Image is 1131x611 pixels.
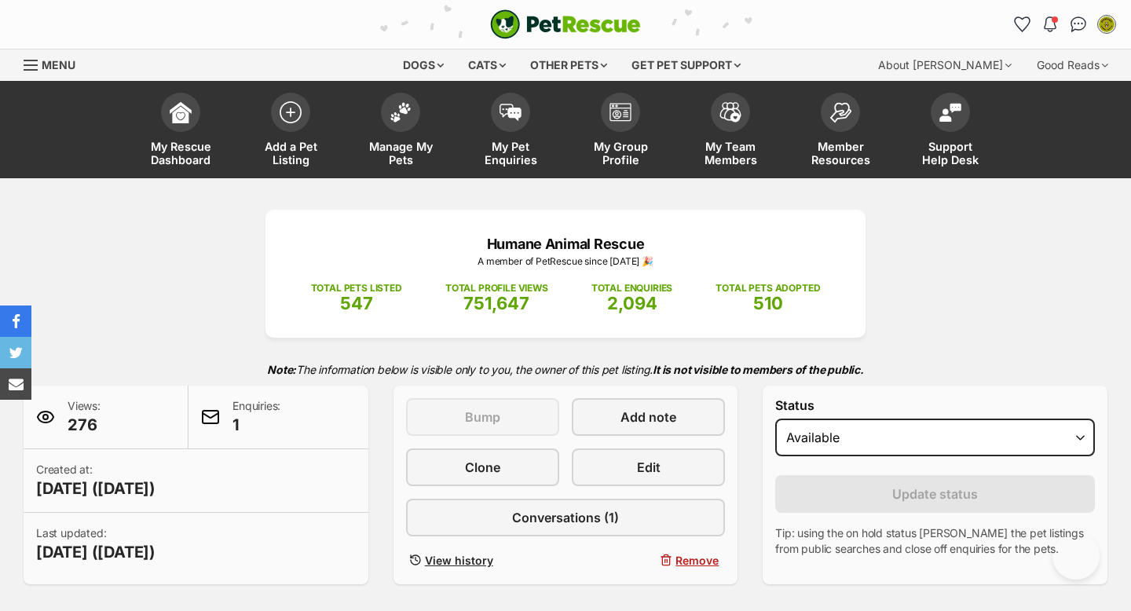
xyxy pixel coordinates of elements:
[425,552,493,569] span: View history
[675,85,785,178] a: My Team Members
[753,293,783,313] span: 510
[775,398,1095,412] label: Status
[346,85,456,178] a: Manage My Pets
[406,448,559,486] a: Clone
[36,525,156,563] p: Last updated:
[1044,16,1056,32] img: notifications-46538b983faf8c2785f20acdc204bb7945ddae34d4c08c2a6579f10ce5e182be.svg
[565,85,675,178] a: My Group Profile
[829,102,851,123] img: member-resources-icon-8e73f808a243e03378d46382f2149f9095a855e16c252ad45f914b54edf8863c.svg
[463,293,529,313] span: 751,647
[867,49,1023,81] div: About [PERSON_NAME]
[591,281,672,295] p: TOTAL ENQUIRIES
[280,101,302,123] img: add-pet-listing-icon-0afa8454b4691262ce3f59096e99ab1cd57d4a30225e0717b998d2c9b9846f56.svg
[805,140,876,166] span: Member Resources
[406,549,559,572] a: View history
[465,458,500,477] span: Clone
[392,49,455,81] div: Dogs
[236,85,346,178] a: Add a Pet Listing
[695,140,766,166] span: My Team Members
[572,448,725,486] a: Edit
[68,398,101,436] p: Views:
[42,58,75,71] span: Menu
[1026,49,1119,81] div: Good Reads
[1099,16,1115,32] img: Isabels profile pic
[24,49,86,78] a: Menu
[609,103,631,122] img: group-profile-icon-3fa3cf56718a62981997c0bc7e787c4b2cf8bcc04b72c1350f741eb67cf2f40e.svg
[340,293,373,313] span: 547
[255,140,326,166] span: Add a Pet Listing
[406,398,559,436] button: Bump
[519,49,618,81] div: Other pets
[289,254,842,269] p: A member of PetRescue since [DATE] 🎉
[892,485,978,503] span: Update status
[390,102,412,123] img: manage-my-pets-icon-02211641906a0b7f246fdf0571729dbe1e7629f14944591b6c1af311fb30b64b.svg
[232,414,280,436] span: 1
[572,549,725,572] button: Remove
[653,363,864,376] strong: It is not visible to members of the public.
[1052,532,1100,580] iframe: Help Scout Beacon - Open
[1094,12,1119,37] button: My account
[620,408,676,426] span: Add note
[36,462,156,499] p: Created at:
[775,525,1095,557] p: Tip: using the on hold status [PERSON_NAME] the pet listings from public searches and close off e...
[406,499,726,536] a: Conversations (1)
[1071,16,1087,32] img: chat-41dd97257d64d25036548639549fe6c8038ab92f7586957e7f3b1b290dea8141.svg
[1038,12,1063,37] button: Notifications
[512,508,619,527] span: Conversations (1)
[719,102,741,123] img: team-members-icon-5396bd8760b3fe7c0b43da4ab00e1e3bb1a5d9ba89233759b79545d2d3fc5d0d.svg
[490,9,641,39] a: PetRescue
[775,475,1095,513] button: Update status
[675,552,719,569] span: Remove
[456,85,565,178] a: My Pet Enquiries
[457,49,517,81] div: Cats
[267,363,296,376] strong: Note:
[365,140,436,166] span: Manage My Pets
[490,9,641,39] img: logo-cat-932fe2b9b8326f06289b0f2fb663e598f794de774fb13d1741a6617ecf9a85b4.svg
[895,85,1005,178] a: Support Help Desk
[1009,12,1119,37] ul: Account quick links
[36,477,156,499] span: [DATE] ([DATE])
[311,281,402,295] p: TOTAL PETS LISTED
[24,353,1107,386] p: The information below is visible only to you, the owner of this pet listing.
[126,85,236,178] a: My Rescue Dashboard
[36,541,156,563] span: [DATE] ([DATE])
[585,140,656,166] span: My Group Profile
[620,49,752,81] div: Get pet support
[289,233,842,254] p: Humane Animal Rescue
[915,140,986,166] span: Support Help Desk
[716,281,820,295] p: TOTAL PETS ADOPTED
[465,408,500,426] span: Bump
[475,140,546,166] span: My Pet Enquiries
[572,398,725,436] a: Add note
[1066,12,1091,37] a: Conversations
[145,140,216,166] span: My Rescue Dashboard
[68,414,101,436] span: 276
[170,101,192,123] img: dashboard-icon-eb2f2d2d3e046f16d808141f083e7271f6b2e854fb5c12c21221c1fb7104beca.svg
[637,458,661,477] span: Edit
[607,293,657,313] span: 2,094
[232,398,280,436] p: Enquiries:
[785,85,895,178] a: Member Resources
[1009,12,1034,37] a: Favourites
[939,103,961,122] img: help-desk-icon-fdf02630f3aa405de69fd3d07c3f3aa587a6932b1a1747fa1d2bba05be0121f9.svg
[445,281,548,295] p: TOTAL PROFILE VIEWS
[500,104,522,121] img: pet-enquiries-icon-7e3ad2cf08bfb03b45e93fb7055b45f3efa6380592205ae92323e6603595dc1f.svg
